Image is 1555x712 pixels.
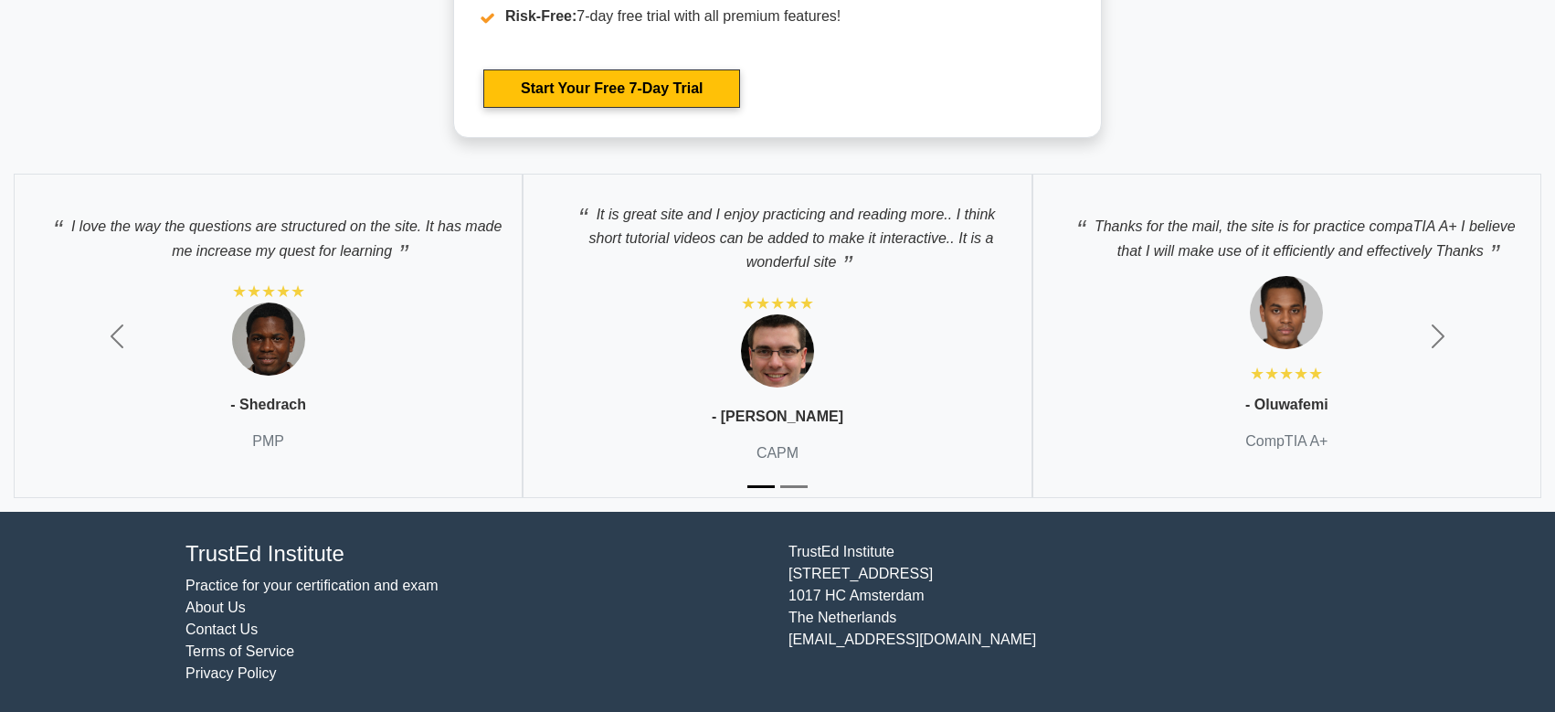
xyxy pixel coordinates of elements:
h4: TrustEd Institute [185,541,767,568]
img: Testimonial 1 [741,314,814,388]
a: Practice for your certification and exam [185,578,439,593]
a: Start Your Free 7-Day Trial [483,69,740,108]
p: It is great site and I enjoy practicing and reading more.. I think short tutorial videos can be a... [542,193,1012,274]
button: Slide 2 [780,476,808,497]
p: - Oluwafemi [1245,394,1328,416]
p: I love the way the questions are structured on the site. It has made me increase my quest for lea... [33,205,503,262]
div: TrustEd Institute [STREET_ADDRESS] 1017 HC Amsterdam The Netherlands [EMAIL_ADDRESS][DOMAIN_NAME] [777,541,1380,685]
img: Testimonial 1 [1250,276,1323,349]
a: Contact Us [185,622,258,637]
img: Testimonial 1 [232,303,305,376]
div: ★★★★★ [741,292,814,314]
button: Slide 1 [747,476,775,497]
p: - [PERSON_NAME] [712,406,843,428]
p: CompTIA A+ [1245,430,1328,452]
p: PMP [252,430,284,452]
p: Thanks for the mail, the site is for practice compaTIA A+ I believe that I will make use of it ef... [1052,205,1522,262]
div: ★★★★★ [232,281,305,303]
a: Terms of Service [185,643,294,659]
div: ★★★★★ [1250,363,1323,385]
a: Privacy Policy [185,665,277,681]
p: - Shedrach [230,394,306,416]
p: CAPM [756,442,799,464]
a: About Us [185,600,246,615]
